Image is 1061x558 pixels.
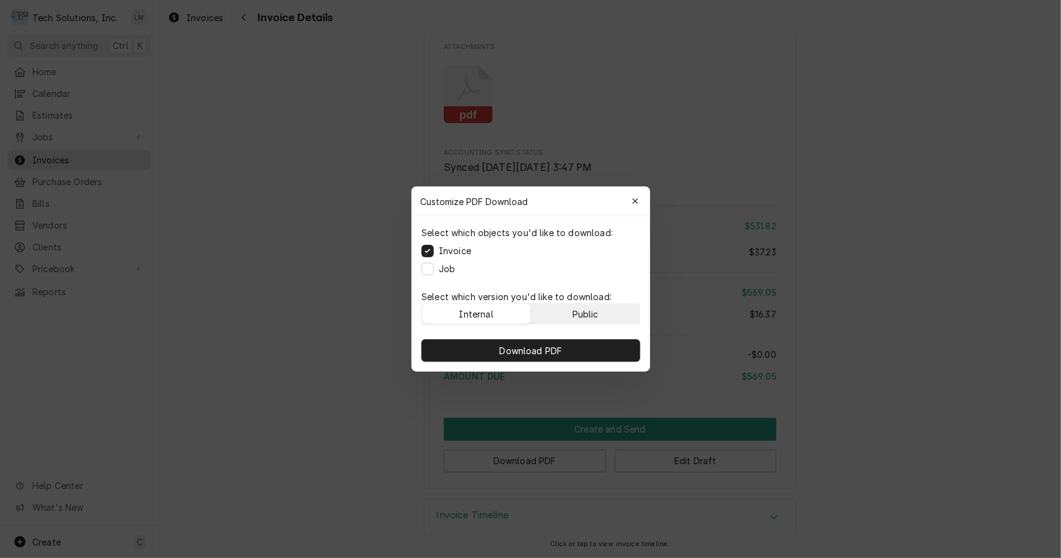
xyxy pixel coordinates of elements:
p: Select which objects you'd like to download: [421,226,613,239]
p: Select which version you'd like to download: [421,290,640,303]
label: Invoice [439,244,471,257]
span: Download PDF [497,344,564,357]
label: Job [439,262,455,275]
div: Customize PDF Download [411,186,650,216]
div: Internal [459,308,493,321]
div: Public [572,308,598,321]
button: Download PDF [421,339,640,362]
